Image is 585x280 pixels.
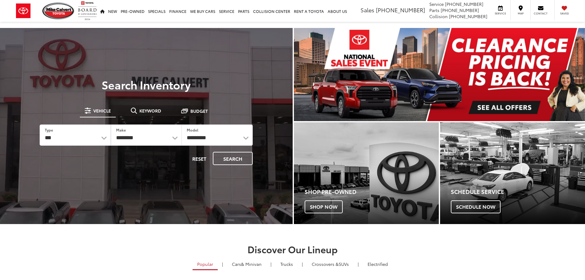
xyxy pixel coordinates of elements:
span: Vehicle [93,108,111,113]
button: Reset [187,152,212,165]
span: & Minivan [241,261,262,267]
a: Shop Pre-Owned Shop Now [294,122,439,224]
span: Contact [534,11,548,15]
span: Crossovers & [312,261,339,267]
span: Map [514,11,527,15]
li: | [220,261,224,267]
li: | [269,261,273,267]
h4: Schedule Service [451,189,585,195]
h4: Shop Pre-Owned [305,189,439,195]
a: Electrified [363,259,392,269]
a: Cars [227,259,266,269]
a: Schedule Service Schedule Now [440,122,585,224]
button: Search [213,152,253,165]
span: Collision [429,13,448,19]
span: [PHONE_NUMBER] [449,13,487,19]
div: Toyota [440,122,585,224]
span: Keyword [139,108,161,113]
span: [PHONE_NUMBER] [445,1,483,7]
label: Make [116,127,126,132]
span: Parts [429,7,439,13]
label: Type [45,127,53,132]
span: Sales [361,6,374,14]
span: Service [429,1,444,7]
span: Shop Now [305,200,343,213]
label: Model [187,127,198,132]
span: Budget [190,109,208,113]
h3: Search Inventory [26,78,267,91]
h2: Discover Our Lineup [76,244,509,254]
a: Popular [193,259,218,270]
span: [PHONE_NUMBER] [376,6,425,14]
li: | [300,261,304,267]
span: Saved [558,11,571,15]
img: Mike Calvert Toyota [42,2,75,19]
a: Trucks [276,259,298,269]
li: | [356,261,360,267]
div: Toyota [294,122,439,224]
a: SUVs [307,259,353,269]
span: Service [493,11,507,15]
span: Schedule Now [451,200,501,213]
span: [PHONE_NUMBER] [441,7,479,13]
